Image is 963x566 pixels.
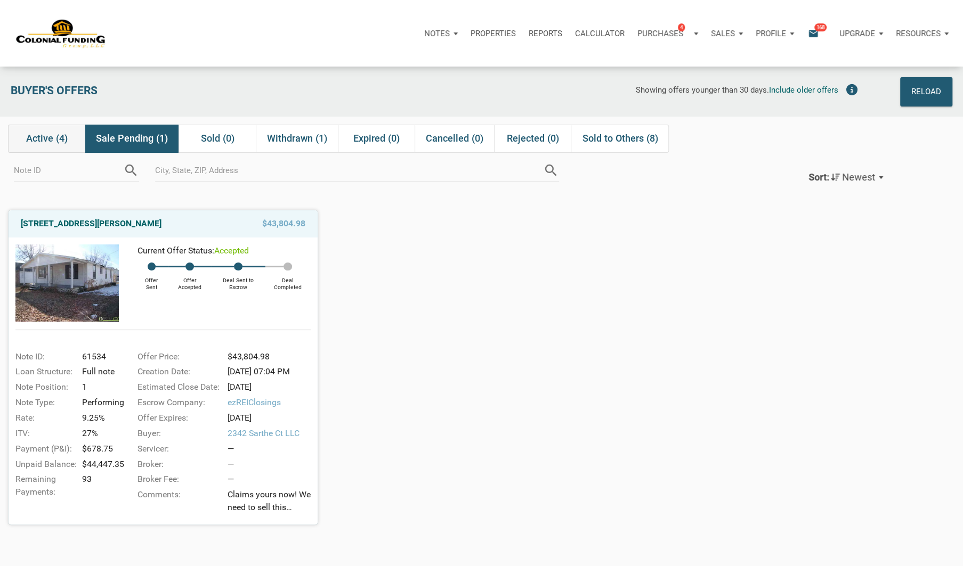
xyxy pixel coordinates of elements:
div: 1 [79,381,125,393]
div: Buyer's Offers [5,77,291,106]
div: Rejected (0) [494,125,571,152]
div: Full note [79,365,125,378]
i: search [543,162,559,178]
div: Remaining Payments: [10,473,78,498]
p: Notes [424,29,450,38]
p: Properties [471,29,516,38]
span: Sold (0) [201,132,234,145]
p: Profile [756,29,786,38]
i: search [123,162,139,178]
button: Notes [418,18,464,50]
span: Sale Pending (1) [96,132,168,145]
div: Note ID: [10,350,78,363]
div: Creation Date: [132,365,224,378]
div: Servicer: [132,442,224,455]
button: Reports [522,18,569,50]
button: Sort:Newest [798,163,894,192]
div: Offer Sent [135,270,168,291]
div: Deal Sent to Escrow [212,270,265,291]
div: Performing [79,396,125,409]
div: Escrow Company: [132,396,224,409]
div: Rate: [10,412,78,424]
div: Loan Structure: [10,365,78,378]
a: [STREET_ADDRESS][PERSON_NAME] [21,217,161,230]
span: Showing offers younger than 30 days. [635,85,768,95]
div: 27% [79,427,125,440]
div: Sold (0) [179,125,256,152]
input: City, State, ZIP, Address [155,158,543,182]
div: Offer Expires: [132,412,224,424]
input: Note ID [14,158,123,182]
span: 2342 Sarthe Ct LLC [228,427,316,440]
div: Expired (0) [338,125,415,152]
div: Payment (P&I): [10,442,78,455]
div: Broker: [132,458,224,471]
p: Sales [711,29,735,38]
span: $43,804.98 [262,217,305,230]
img: NoteUnlimited [16,18,106,48]
p: Purchases [637,29,683,38]
span: Withdrawn (1) [267,132,327,145]
div: Active (4) [8,125,85,152]
div: 61534 [79,350,125,363]
span: Expired (0) [353,132,400,145]
a: Properties [464,18,522,50]
div: Offer Accepted [168,270,212,291]
div: — [228,442,316,455]
button: Upgrade [833,18,889,50]
div: [DATE] [224,412,317,424]
div: Note Type: [10,396,78,409]
img: 575697 [15,244,119,322]
span: Newest [842,171,875,182]
div: 93 [79,473,125,498]
div: Note Position: [10,381,78,393]
div: Offer Price: [132,350,224,363]
p: Upgrade [839,29,875,38]
i: email [807,27,820,39]
div: ITV: [10,427,78,440]
span: Active (4) [26,132,68,145]
div: 9.25% [79,412,125,424]
div: — [228,458,316,471]
div: Reload [911,83,941,100]
span: 4 [678,23,685,31]
a: Sales [705,18,749,50]
div: $43,804.98 [224,350,317,363]
div: $44,447.35 [79,458,125,471]
p: Resources [896,29,941,38]
span: Sold to Others (8) [582,132,658,145]
div: Cancelled (0) [415,125,494,152]
div: [DATE] 07:04 PM [224,365,317,378]
div: Sort: [808,171,829,182]
div: Deal Completed [265,270,311,291]
span: accepted [214,245,249,256]
span: Claims yours now! We need to sell this inventory quickly, as [PERSON_NAME] noted [DATE] Deal Lab.... [228,488,316,514]
div: Estimated Close Date: [132,381,224,393]
div: Buyer: [132,427,224,440]
span: ezREIClosings [228,396,316,409]
span: — [228,474,234,484]
div: Withdrawn (1) [256,125,338,152]
div: $678.75 [79,442,125,455]
a: Calculator [569,18,631,50]
span: Include older offers [768,85,838,95]
p: Reports [529,29,562,38]
span: Current Offer Status: [137,245,214,256]
div: Sale Pending (1) [85,125,179,152]
p: Calculator [575,29,625,38]
button: email168 [800,18,833,50]
span: Cancelled (0) [426,132,483,145]
span: 168 [814,23,827,31]
button: Resources [889,18,955,50]
button: Reload [900,77,952,106]
button: Profile [749,18,800,50]
div: [DATE] [224,381,317,393]
div: Broker Fee: [132,473,224,486]
button: Purchases4 [631,18,705,50]
span: Rejected (0) [507,132,559,145]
